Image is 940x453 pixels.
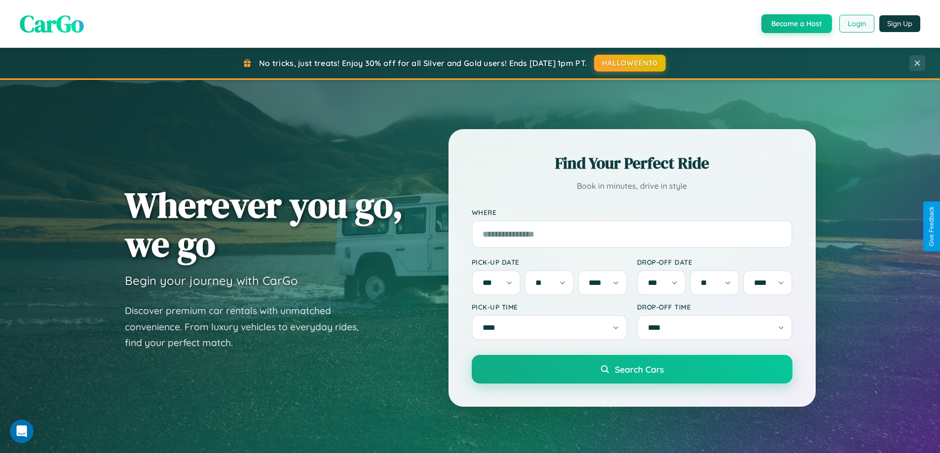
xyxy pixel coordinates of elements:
[125,273,298,288] h3: Begin your journey with CarGo
[594,55,666,71] button: HALLOWEEN30
[125,303,372,351] p: Discover premium car rentals with unmatched convenience. From luxury vehicles to everyday rides, ...
[839,15,874,33] button: Login
[10,419,34,443] iframe: Intercom live chat
[472,303,627,311] label: Pick-up Time
[20,7,84,40] span: CarGo
[259,58,587,68] span: No tricks, just treats! Enjoy 30% off for all Silver and Gold users! Ends [DATE] 1pm PT.
[637,303,792,311] label: Drop-off Time
[472,208,792,216] label: Where
[472,179,792,193] p: Book in minutes, drive in style
[928,207,935,246] div: Give Feedback
[472,355,792,383] button: Search Cars
[615,364,664,375] span: Search Cars
[472,258,627,266] label: Pick-up Date
[761,14,832,33] button: Become a Host
[125,185,403,263] h1: Wherever you go, we go
[472,152,792,174] h2: Find Your Perfect Ride
[637,258,792,266] label: Drop-off Date
[879,15,920,32] button: Sign Up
